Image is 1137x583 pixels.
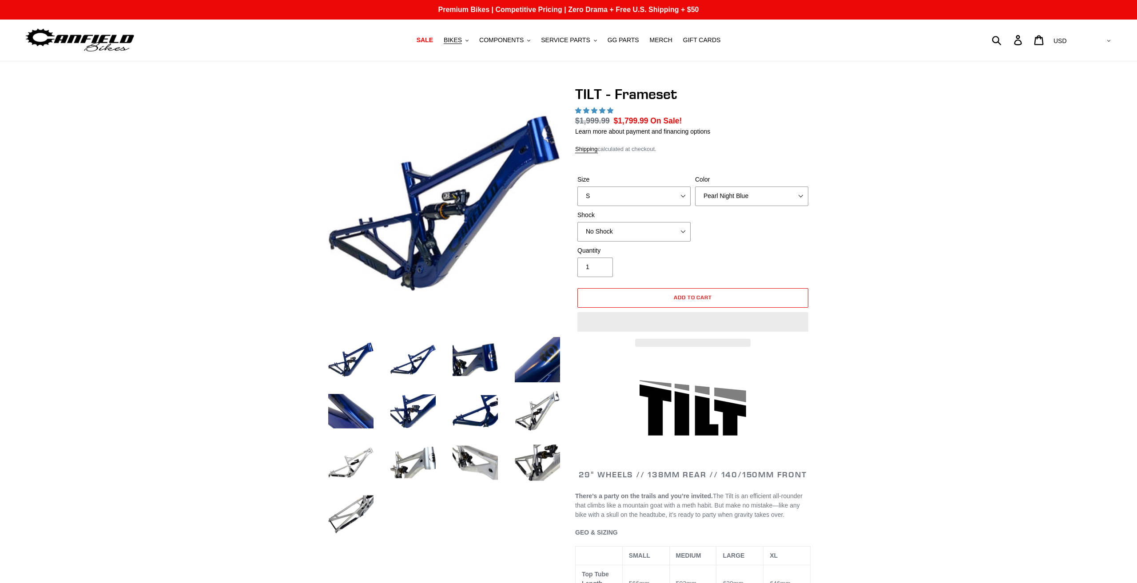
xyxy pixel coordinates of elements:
[326,387,375,436] img: Load image into Gallery viewer, TILT - Frameset
[444,36,462,44] span: BIKES
[389,438,437,487] img: Load image into Gallery viewer, TILT - Frameset
[389,387,437,436] img: Load image into Gallery viewer, TILT - Frameset
[679,34,725,46] a: GIFT CARDS
[479,36,524,44] span: COMPONENTS
[451,387,500,436] img: Load image into Gallery viewer, TILT - Frameset
[575,107,615,114] span: 5.00 stars
[608,36,639,44] span: GG PARTS
[695,175,808,184] label: Color
[683,36,721,44] span: GIFT CARDS
[645,34,677,46] a: MERCH
[676,552,701,559] span: MEDIUM
[770,552,778,559] span: XL
[513,387,562,436] img: Load image into Gallery viewer, TILT - Frameset
[577,210,691,220] label: Shock
[575,146,598,153] a: Shipping
[328,87,560,319] img: TILT - Frameset
[326,490,375,539] img: Load image into Gallery viewer, TILT - Frameset
[674,294,712,301] span: Add to cart
[575,492,803,518] span: The Tilt is an efficient all-rounder that climbs like a mountain goat with a meth habit. But make...
[537,34,601,46] button: SERVICE PARTS
[326,438,375,487] img: Load image into Gallery viewer, TILT - Frameset
[541,36,590,44] span: SERVICE PARTS
[997,30,1019,50] input: Search
[412,34,437,46] a: SALE
[575,86,811,103] h1: TILT - Frameset
[575,128,710,135] a: Learn more about payment and financing options
[417,36,433,44] span: SALE
[603,34,644,46] a: GG PARTS
[451,335,500,384] img: Load image into Gallery viewer, TILT - Frameset
[475,34,535,46] button: COMPONENTS
[629,552,650,559] span: SMALL
[577,246,691,255] label: Quantity
[723,552,744,559] span: LARGE
[575,492,713,500] b: There’s a party on the trails and you’re invited.
[575,529,618,536] span: GEO & SIZING
[513,335,562,384] img: Load image into Gallery viewer, TILT - Frameset
[513,438,562,487] img: Load image into Gallery viewer, TILT - Frameset
[577,175,691,184] label: Size
[650,115,682,127] span: On Sale!
[439,34,473,46] button: BIKES
[650,36,672,44] span: MERCH
[614,116,648,125] span: $1,799.99
[451,438,500,487] img: Load image into Gallery viewer, TILT - Frameset
[579,469,807,480] span: 29" WHEELS // 138mm REAR // 140/150mm FRONT
[326,335,375,384] img: Load image into Gallery viewer, TILT - Frameset
[389,335,437,384] img: Load image into Gallery viewer, TILT - Frameset
[575,116,610,125] s: $1,999.99
[577,288,808,308] button: Add to cart
[24,26,135,54] img: Canfield Bikes
[575,145,811,154] div: calculated at checkout.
